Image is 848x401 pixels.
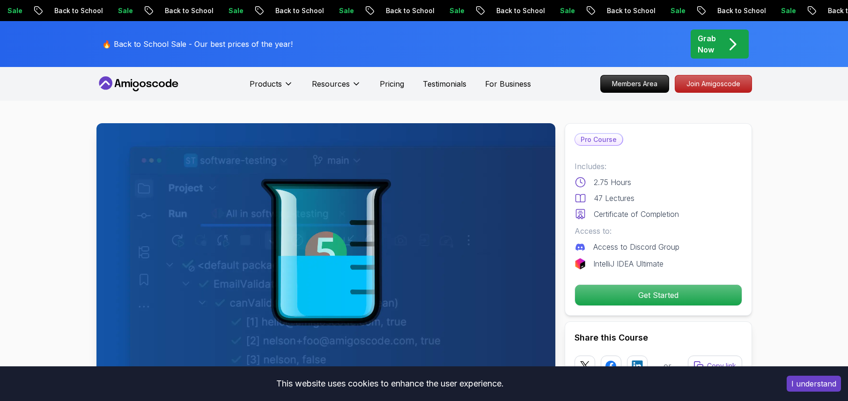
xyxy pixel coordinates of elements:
[110,6,140,15] p: Sale
[46,6,110,15] p: Back to School
[485,78,531,89] a: For Business
[102,38,293,50] p: 🔥 Back to School Sale - Our best prices of the year!
[593,258,664,269] p: IntelliJ IDEA Ultimate
[312,78,361,97] button: Resources
[594,208,679,220] p: Certificate of Completion
[7,373,773,394] div: This website uses cookies to enhance the user experience.
[707,361,736,371] p: Copy link
[787,376,841,392] button: Accept cookies
[575,258,586,269] img: jetbrains logo
[377,6,441,15] p: Back to School
[250,78,282,89] p: Products
[267,6,331,15] p: Back to School
[552,6,582,15] p: Sale
[312,78,350,89] p: Resources
[575,225,742,237] p: Access to:
[380,78,404,89] a: Pricing
[441,6,471,15] p: Sale
[575,161,742,172] p: Includes:
[594,177,631,188] p: 2.75 Hours
[423,78,466,89] a: Testimonials
[594,193,634,204] p: 47 Lectures
[575,284,742,306] button: Get Started
[331,6,361,15] p: Sale
[698,33,716,55] p: Grab Now
[156,6,220,15] p: Back to School
[675,75,752,93] a: Join Amigoscode
[96,123,555,381] img: java-unit-testing_thumbnail
[575,331,742,344] h2: Share this Course
[601,75,669,92] p: Members Area
[688,356,742,376] button: Copy link
[598,6,662,15] p: Back to School
[709,6,773,15] p: Back to School
[593,241,679,252] p: Access to Discord Group
[488,6,552,15] p: Back to School
[575,134,622,145] p: Pro Course
[575,285,742,305] p: Get Started
[664,360,671,371] p: or
[675,75,752,92] p: Join Amigoscode
[600,75,669,93] a: Members Area
[662,6,692,15] p: Sale
[250,78,293,97] button: Products
[773,6,803,15] p: Sale
[220,6,250,15] p: Sale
